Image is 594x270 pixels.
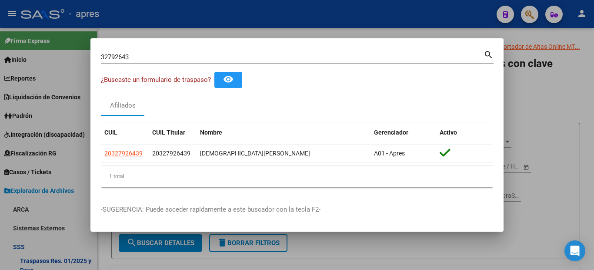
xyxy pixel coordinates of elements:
span: CUIL [104,129,117,136]
datatable-header-cell: CUIL [101,123,149,142]
div: Open Intercom Messenger [564,240,585,261]
datatable-header-cell: Gerenciador [370,123,436,142]
mat-icon: remove_red_eye [223,74,234,84]
span: ¿Buscaste un formulario de traspaso? - [101,76,214,84]
div: Afiliados [110,101,136,111]
span: Nombre [200,129,222,136]
span: A01 - Apres [374,150,405,157]
div: 1 total [101,165,493,187]
span: 20327926439 [104,150,143,157]
span: CUIL Titular [152,129,185,136]
datatable-header-cell: Activo [436,123,493,142]
span: Activo [440,129,457,136]
p: -SUGERENCIA: Puede acceder rapidamente a este buscador con la tecla F2- [101,205,493,215]
span: Gerenciador [374,129,408,136]
span: 20327926439 [152,150,190,157]
mat-icon: search [484,49,494,59]
div: [DEMOGRAPHIC_DATA][PERSON_NAME] [200,148,367,159]
datatable-header-cell: CUIL Titular [149,123,197,142]
datatable-header-cell: Nombre [197,123,370,142]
